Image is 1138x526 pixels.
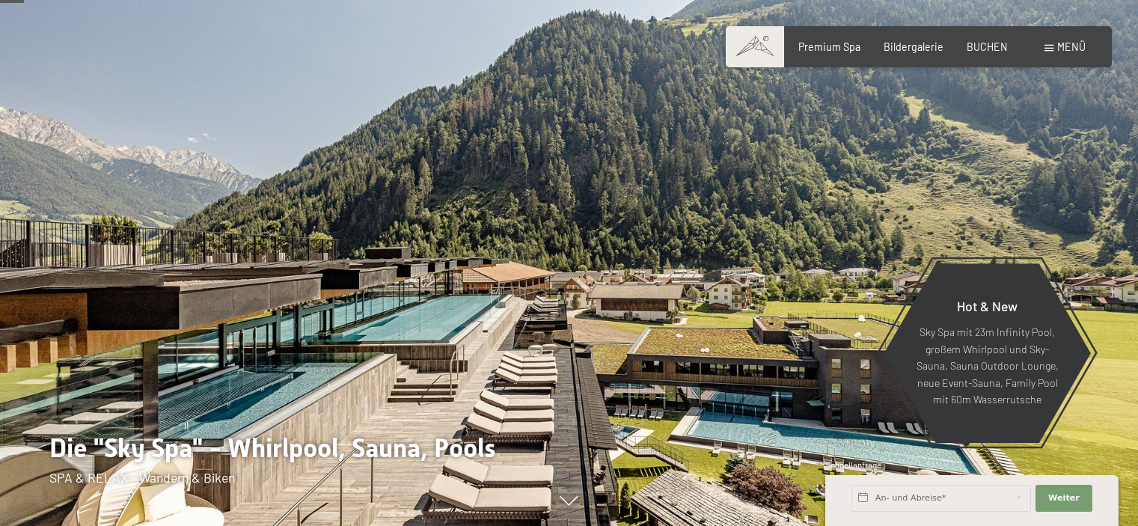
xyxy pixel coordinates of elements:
[967,40,1008,53] a: BUCHEN
[957,298,1018,314] span: Hot & New
[798,40,860,53] a: Premium Spa
[825,460,881,470] span: Schnellanfrage
[883,263,1092,444] a: Hot & New Sky Spa mit 23m Infinity Pool, großem Whirlpool und Sky-Sauna, Sauna Outdoor Lounge, ne...
[1057,40,1086,53] span: Menü
[1035,485,1092,512] button: Weiter
[916,324,1059,409] p: Sky Spa mit 23m Infinity Pool, großem Whirlpool und Sky-Sauna, Sauna Outdoor Lounge, neue Event-S...
[1048,492,1080,504] span: Weiter
[884,40,943,53] a: Bildergalerie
